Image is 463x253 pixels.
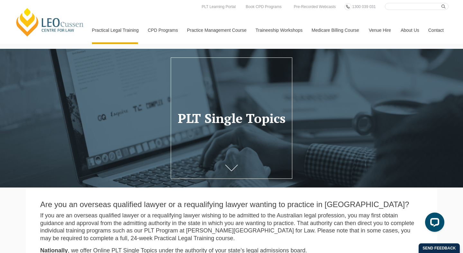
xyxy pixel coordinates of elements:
p: If you are an overseas qualified lawyer or a requalifying lawyer wishing to be admitted to the Au... [40,212,423,242]
h2: Are you an overseas qualified lawyer or a requalifying lawyer wanting to practice in [GEOGRAPHIC_... [40,200,423,209]
a: Contact [423,16,449,44]
a: 1300 039 031 [350,3,377,10]
iframe: LiveChat chat widget [420,210,447,237]
a: Venue Hire [364,16,396,44]
h1: PLT Single Topics [176,111,287,125]
a: Practical Legal Training [87,16,143,44]
a: Traineeship Workshops [251,16,307,44]
a: [PERSON_NAME] Centre for Law [14,7,86,37]
a: About Us [396,16,423,44]
a: Practice Management Course [182,16,251,44]
a: Book CPD Programs [244,3,283,10]
span: 1300 039 031 [352,4,376,9]
a: Pre-Recorded Webcasts [292,3,338,10]
a: Medicare Billing Course [307,16,364,44]
a: PLT Learning Portal [200,3,237,10]
a: CPD Programs [143,16,182,44]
